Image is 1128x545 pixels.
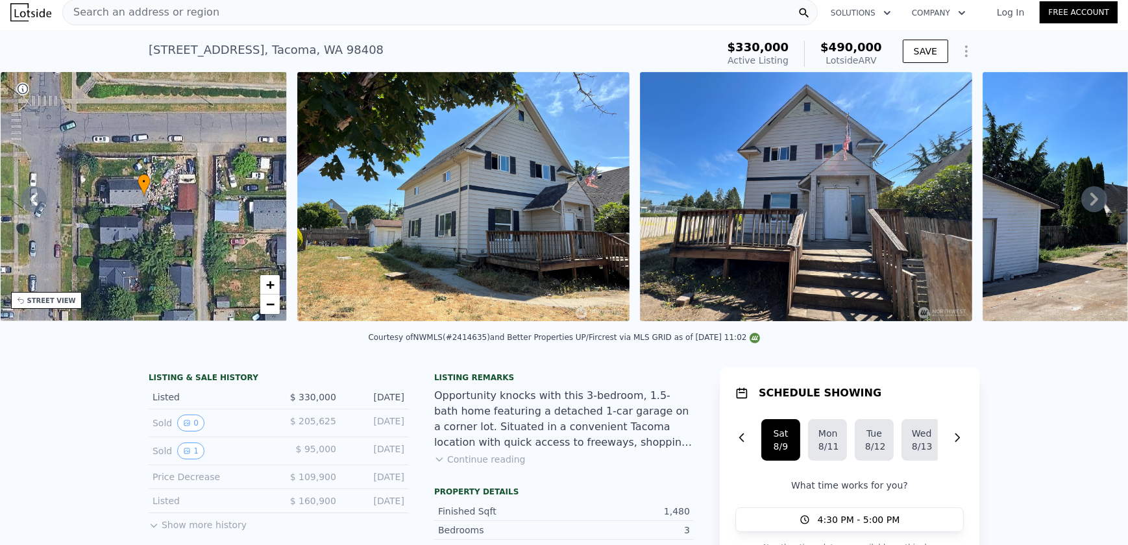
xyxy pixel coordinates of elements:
[138,176,151,188] span: •
[761,419,800,461] button: Sat8/9
[153,470,268,483] div: Price Decrease
[438,524,564,537] div: Bedrooms
[735,507,964,532] button: 4:30 PM - 5:00 PM
[177,442,204,459] button: View historical data
[865,440,883,453] div: 8/12
[772,427,790,440] div: Sat
[153,494,268,507] div: Listed
[820,54,882,67] div: Lotside ARV
[296,444,336,454] span: $ 95,000
[901,419,940,461] button: Wed8/13
[347,442,404,459] div: [DATE]
[865,427,883,440] div: Tue
[266,296,275,312] span: −
[266,276,275,293] span: +
[290,392,336,402] span: $ 330,000
[347,391,404,404] div: [DATE]
[912,440,930,453] div: 8/13
[149,41,384,59] div: [STREET_ADDRESS] , Tacoma , WA 98408
[818,440,837,453] div: 8/11
[434,388,694,450] div: Opportunity knocks with this 3-bedroom, 1.5-bath home featuring a detached 1-car garage on a corn...
[640,72,972,321] img: Sale: 167303434 Parcel: 100624950
[728,40,789,54] span: $330,000
[347,415,404,431] div: [DATE]
[1040,1,1118,23] a: Free Account
[149,372,408,385] div: LISTING & SALE HISTORY
[434,487,694,497] div: Property details
[153,442,268,459] div: Sold
[27,296,76,306] div: STREET VIEW
[149,513,247,531] button: Show more history
[912,427,930,440] div: Wed
[290,496,336,506] span: $ 160,900
[10,3,51,21] img: Lotside
[347,470,404,483] div: [DATE]
[434,372,694,383] div: Listing remarks
[297,72,630,321] img: Sale: 167303434 Parcel: 100624950
[759,385,881,401] h1: SCHEDULE SHOWING
[953,38,979,64] button: Show Options
[564,524,690,537] div: 3
[750,333,760,343] img: NWMLS Logo
[820,1,901,25] button: Solutions
[177,415,204,431] button: View historical data
[368,333,759,342] div: Courtesy of NWMLS (#2414635) and Better Properties UP/Fircrest via MLS GRID as of [DATE] 11:02
[290,416,336,426] span: $ 205,625
[290,472,336,482] span: $ 109,900
[903,40,948,63] button: SAVE
[260,275,280,295] a: Zoom in
[153,415,268,431] div: Sold
[808,419,847,461] button: Mon8/11
[820,40,882,54] span: $490,000
[901,1,976,25] button: Company
[347,494,404,507] div: [DATE]
[138,174,151,197] div: •
[855,419,894,461] button: Tue8/12
[818,513,900,526] span: 4:30 PM - 5:00 PM
[260,295,280,314] a: Zoom out
[735,479,964,492] p: What time works for you?
[772,440,790,453] div: 8/9
[564,505,690,518] div: 1,480
[438,505,564,518] div: Finished Sqft
[981,6,1040,19] a: Log In
[434,453,526,466] button: Continue reading
[63,5,219,20] span: Search an address or region
[818,427,837,440] div: Mon
[153,391,268,404] div: Listed
[728,55,789,66] span: Active Listing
